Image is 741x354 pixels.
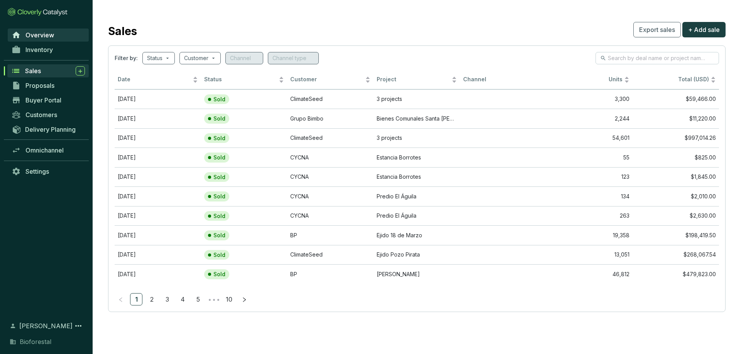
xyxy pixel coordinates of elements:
[290,76,364,83] span: Customer
[546,128,633,148] td: 54,601
[213,232,225,239] p: Sold
[546,167,633,187] td: 123
[19,321,73,331] span: [PERSON_NAME]
[546,206,633,226] td: 263
[287,148,374,167] td: CYCNA
[287,70,374,89] th: Customer
[130,294,142,305] a: 1
[213,135,225,142] p: Sold
[213,96,225,103] p: Sold
[377,76,450,83] span: Project
[546,148,633,167] td: 55
[207,293,220,305] span: •••
[25,46,53,54] span: Inventory
[213,271,225,278] p: Sold
[546,70,633,89] th: Units
[115,264,201,284] td: Feb 21 2024
[161,294,173,305] a: 3
[177,294,188,305] a: 4
[633,167,719,187] td: $1,845.00
[633,206,719,226] td: $2,630.00
[8,29,89,42] a: Overview
[115,54,138,62] span: Filter by:
[204,76,277,83] span: Status
[287,186,374,206] td: CYCNA
[633,186,719,206] td: $2,010.00
[546,186,633,206] td: 134
[25,82,54,89] span: Proposals
[108,23,137,39] h2: Sales
[374,109,460,128] td: Bienes Comunales Santa Isabel Chalma
[25,168,49,175] span: Settings
[115,89,201,109] td: Nov 25 2024
[374,186,460,206] td: Predio El Águila
[633,225,719,245] td: $198,419.50
[546,109,633,128] td: 2,244
[213,115,225,122] p: Sold
[207,293,220,305] li: Next 5 Pages
[287,128,374,148] td: ClimateSeed
[682,22,726,37] button: + Add sale
[115,128,201,148] td: Jun 18 2024
[25,96,61,104] span: Buyer Portal
[287,225,374,245] td: BP
[25,146,64,154] span: Omnichannel
[633,264,719,284] td: $479,823.00
[8,79,89,92] a: Proposals
[146,294,157,305] a: 2
[115,167,201,187] td: Jul 27 2024
[115,186,201,206] td: Jul 27 2024
[633,128,719,148] td: $997,014.26
[25,31,54,39] span: Overview
[242,297,247,302] span: right
[115,293,127,305] li: Previous Page
[8,144,89,157] a: Omnichannel
[287,109,374,128] td: Grupo Bimbo
[8,123,89,136] a: Delivery Planning
[287,89,374,109] td: ClimateSeed
[608,54,707,62] input: Search by deal name or project name...
[374,167,460,187] td: Estancia Borrotes
[550,76,623,83] span: Units
[115,109,201,128] td: Mar 08 2023
[546,89,633,109] td: 3,300
[213,154,225,161] p: Sold
[639,25,675,34] span: Export sales
[223,294,235,305] a: 10
[213,213,225,220] p: Sold
[213,252,225,258] p: Sold
[20,337,51,346] span: Bioforestal
[8,43,89,56] a: Inventory
[115,293,127,305] button: left
[546,225,633,245] td: 19,358
[25,126,76,133] span: Delivery Planning
[546,245,633,265] td: 13,051
[115,245,201,265] td: Aug 14 2024
[192,293,204,305] li: 5
[25,111,57,119] span: Customers
[118,76,191,83] span: Date
[115,206,201,226] td: Jul 27 2024
[374,264,460,284] td: Ejido Chunhuhub
[115,148,201,167] td: Jul 27 2024
[115,70,201,89] th: Date
[287,167,374,187] td: CYCNA
[238,293,250,305] li: Next Page
[287,264,374,284] td: BP
[633,109,719,128] td: $11,220.00
[115,225,201,245] td: Feb 21 2024
[213,193,225,200] p: Sold
[201,70,288,89] th: Status
[374,128,460,148] td: 3 projects
[633,245,719,265] td: $268,067.54
[213,174,225,181] p: Sold
[374,206,460,226] td: Predio El Águila
[287,245,374,265] td: ClimateSeed
[633,22,681,37] button: Export sales
[374,89,460,109] td: 3 projects
[238,293,250,305] button: right
[633,148,719,167] td: $825.00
